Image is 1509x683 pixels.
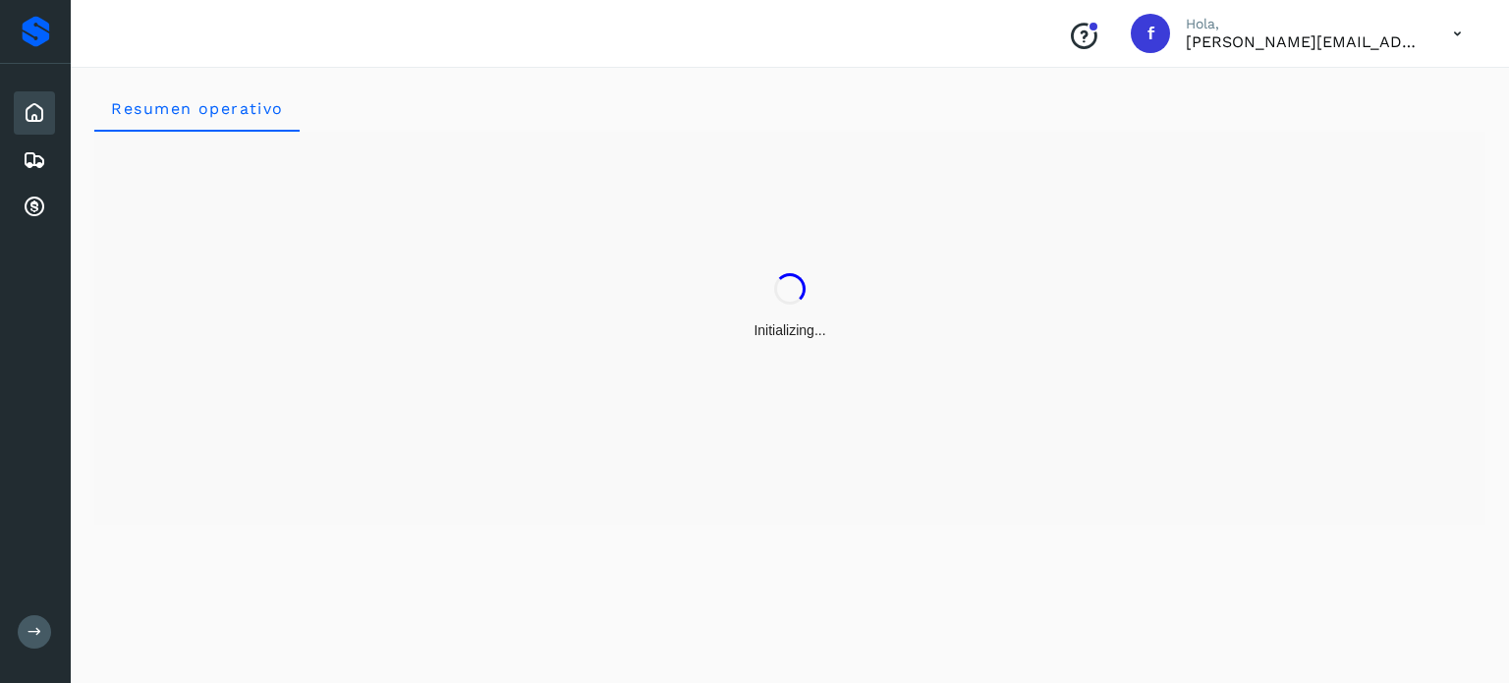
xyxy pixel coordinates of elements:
p: Hola, [1186,16,1422,32]
span: Resumen operativo [110,99,284,118]
div: Cuentas por cobrar [14,186,55,229]
div: Embarques [14,139,55,182]
p: flor.compean@gruporeyes.com.mx [1186,32,1422,51]
div: Inicio [14,91,55,135]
